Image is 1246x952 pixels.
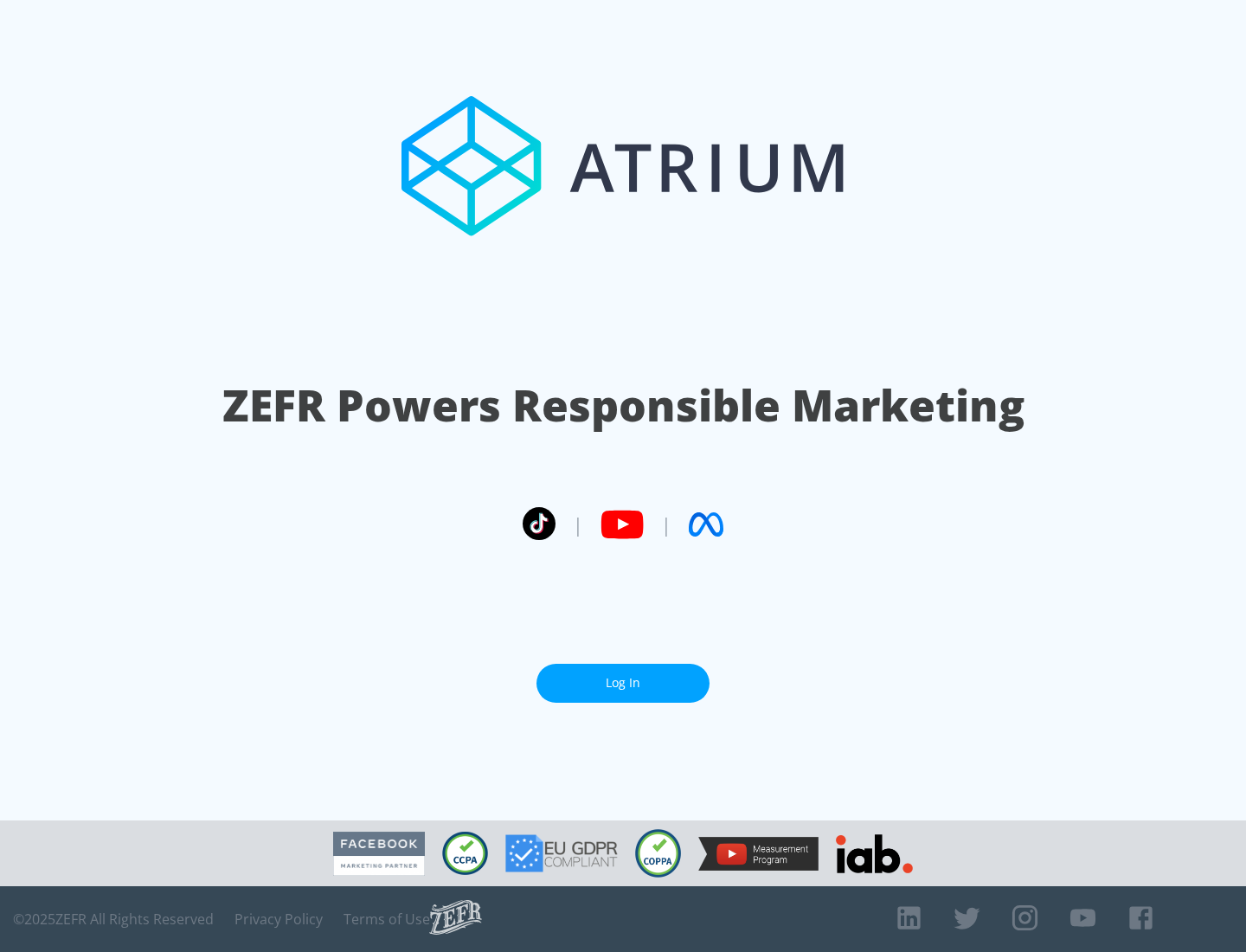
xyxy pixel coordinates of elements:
img: YouTube Measurement Program [698,837,819,871]
h1: ZEFR Powers Responsible Marketing [222,376,1024,435]
img: CCPA Compliant [442,832,488,875]
a: Privacy Policy [234,910,323,928]
a: Terms of Use [344,910,430,928]
span: | [573,511,583,537]
span: © 2025 ZEFR All Rights Reserved [13,910,214,928]
img: COPPA Compliant [635,829,681,878]
img: Facebook Marketing Partner [333,832,425,876]
a: Log In [536,664,710,703]
img: IAB [836,834,913,873]
img: GDPR Compliant [505,834,618,872]
span: | [661,511,671,537]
